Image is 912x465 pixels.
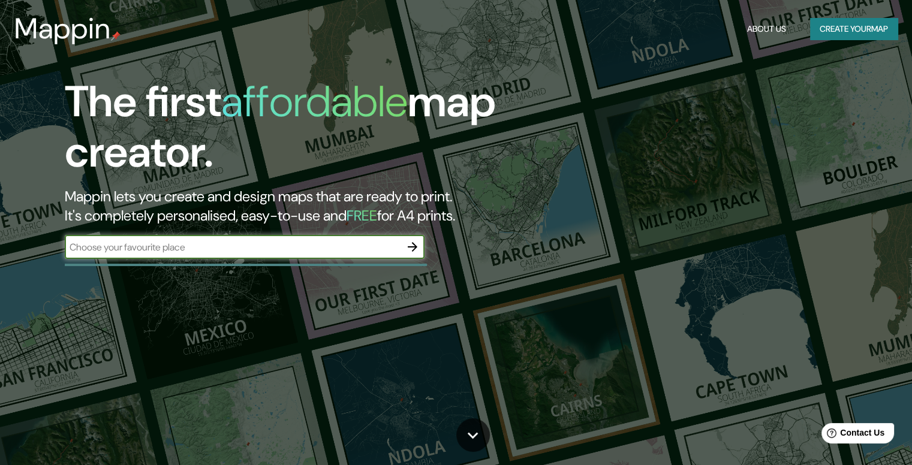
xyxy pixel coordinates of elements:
[347,206,377,225] h5: FREE
[742,18,791,40] button: About Us
[65,77,521,187] h1: The first map creator.
[14,12,111,46] h3: Mappin
[65,240,401,254] input: Choose your favourite place
[221,74,408,129] h1: affordable
[65,187,521,225] h2: Mappin lets you create and design maps that are ready to print. It's completely personalised, eas...
[111,31,121,41] img: mappin-pin
[805,418,899,452] iframe: Help widget launcher
[810,18,898,40] button: Create yourmap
